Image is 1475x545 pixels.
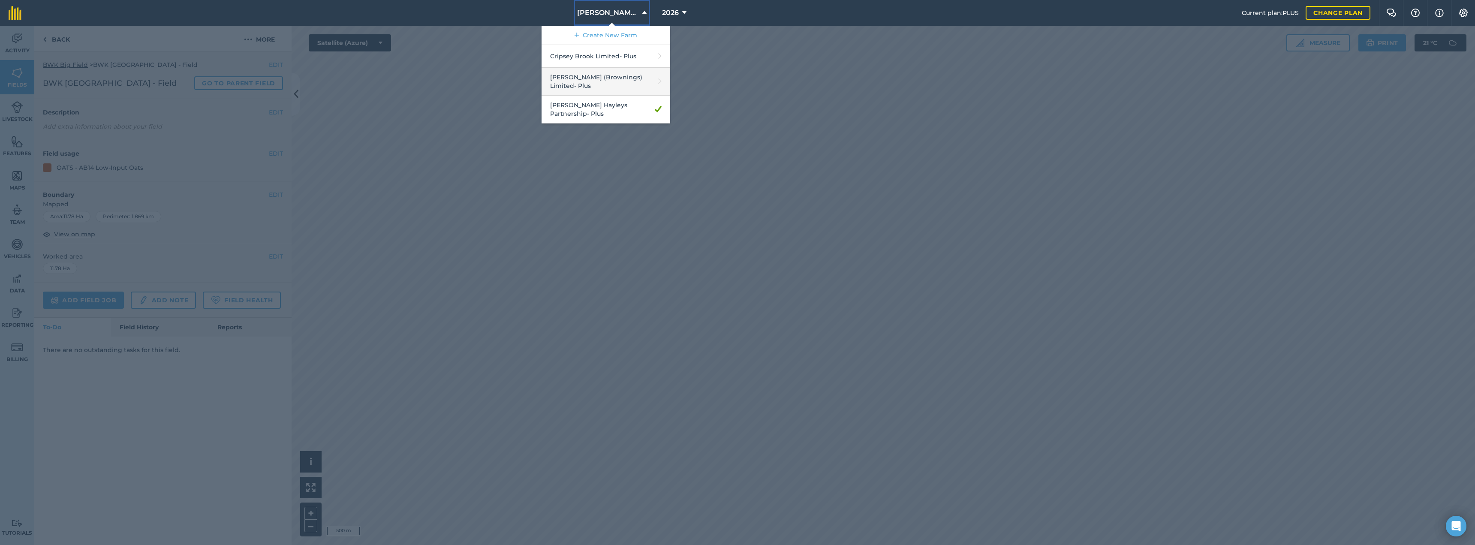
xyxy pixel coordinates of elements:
a: [PERSON_NAME] (Brownings) Limited- Plus [542,68,670,96]
div: Open Intercom Messenger [1446,516,1466,536]
span: [PERSON_NAME] Hayleys Partnership [577,8,639,18]
span: 2026 [662,8,679,18]
span: Current plan : PLUS [1242,8,1299,18]
img: fieldmargin Logo [9,6,21,20]
a: [PERSON_NAME] Hayleys Partnership- Plus [542,96,670,123]
img: svg+xml;base64,PHN2ZyB4bWxucz0iaHR0cDovL3d3dy53My5vcmcvMjAwMC9zdmciIHdpZHRoPSIxNyIgaGVpZ2h0PSIxNy... [1435,8,1444,18]
img: Two speech bubbles overlapping with the left bubble in the forefront [1386,9,1397,17]
a: Cripsey Brook Limited- Plus [542,45,670,68]
img: A question mark icon [1410,9,1421,17]
img: A cog icon [1458,9,1469,17]
a: Change plan [1306,6,1370,20]
a: Create New Farm [542,26,670,45]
